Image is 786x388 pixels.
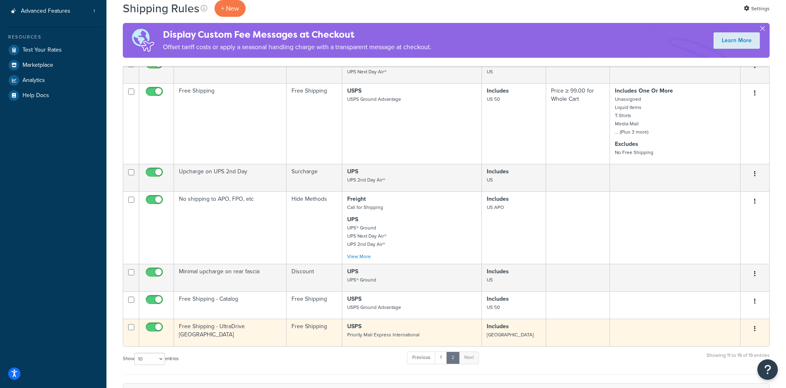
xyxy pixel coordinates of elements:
small: US [487,176,493,184]
td: Minimal upcharge on rear fascia [174,264,287,291]
td: Surcharge [287,164,342,191]
small: [GEOGRAPHIC_DATA] [487,331,534,338]
div: Showing 11 to 19 of 19 entries [707,351,770,368]
strong: UPS [347,215,358,224]
a: Next [459,352,479,364]
td: Free Shipping [287,319,342,346]
a: Analytics [6,73,100,88]
span: Help Docs [23,92,49,99]
strong: Includes [487,267,509,276]
a: Learn More [714,32,760,49]
strong: Includes [487,195,509,203]
td: Free Shipping - Catalog [174,291,287,319]
span: Analytics [23,77,45,84]
small: USPS Ground Advantage [347,95,401,103]
td: Upcharge on UPS Overnight [174,56,287,83]
label: Show entries [123,353,178,365]
small: US 50 [487,304,500,311]
td: Free Shipping [287,83,342,164]
strong: Includes [487,167,509,176]
strong: USPS [347,295,361,303]
a: Test Your Rates [6,43,100,57]
small: Priority Mail Express International [347,331,420,338]
a: Advanced Features 1 [6,4,100,19]
small: No Free Shipping [615,149,653,156]
strong: Freight [347,195,366,203]
small: US [487,276,493,284]
a: Previous [407,352,436,364]
span: Advanced Features [21,8,70,15]
button: Open Resource Center [757,359,778,380]
div: Resources [6,34,100,41]
td: Price ≥ 99.00 for Whole Cart [546,83,610,164]
td: Upcharge on UPS 2nd Day [174,164,287,191]
small: UPS® Ground UPS Next Day Air® UPS 2nd Day Air® [347,224,386,248]
strong: Includes [487,86,509,95]
span: Marketplace [23,62,53,69]
small: US [487,68,493,75]
strong: Includes [487,295,509,303]
strong: UPS [347,267,358,276]
strong: Includes [487,322,509,331]
li: Advanced Features [6,4,100,19]
a: 2 [446,352,460,364]
select: Showentries [134,353,165,365]
td: Hide Methods [287,191,342,264]
small: UPS Next Day Air® [347,68,386,75]
strong: USPS [347,322,361,331]
td: Discount [287,264,342,291]
td: Surcharge [287,56,342,83]
small: UPS® Ground [347,276,376,284]
a: Settings [744,3,770,14]
strong: UPS [347,167,358,176]
small: US 50 [487,95,500,103]
a: 1 [435,352,447,364]
h4: Display Custom Fee Messages at Checkout [163,28,431,41]
td: No shipping to APO, FPO, etc [174,191,287,264]
td: Free Shipping [287,291,342,319]
p: Offset tariff costs or apply a seasonal handling charge with a transparent message at checkout. [163,41,431,53]
td: Free Shipping - UltraDrive [GEOGRAPHIC_DATA] [174,319,287,346]
small: UPS 2nd Day Air® [347,176,385,184]
small: US APO [487,204,504,211]
span: 1 [93,8,95,15]
strong: Includes One Or More [615,86,673,95]
span: Test Your Rates [23,47,62,54]
strong: USPS [347,86,361,95]
td: Free Shipping [174,83,287,164]
a: Help Docs [6,88,100,103]
small: USPS Ground Advantage [347,304,401,311]
strong: Excludes [615,140,638,148]
a: View More [347,253,371,260]
h1: Shipping Rules [123,0,199,16]
small: Call for Shipping [347,204,383,211]
small: Unassigned Liquid Items T-Shirts Media Mail ... (Plus 3 more) [615,95,648,136]
img: duties-banner-06bc72dcb5fe05cb3f9472aba00be2ae8eb53ab6f0d8bb03d382ba314ac3c341.png [123,23,163,58]
a: Marketplace [6,58,100,73]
